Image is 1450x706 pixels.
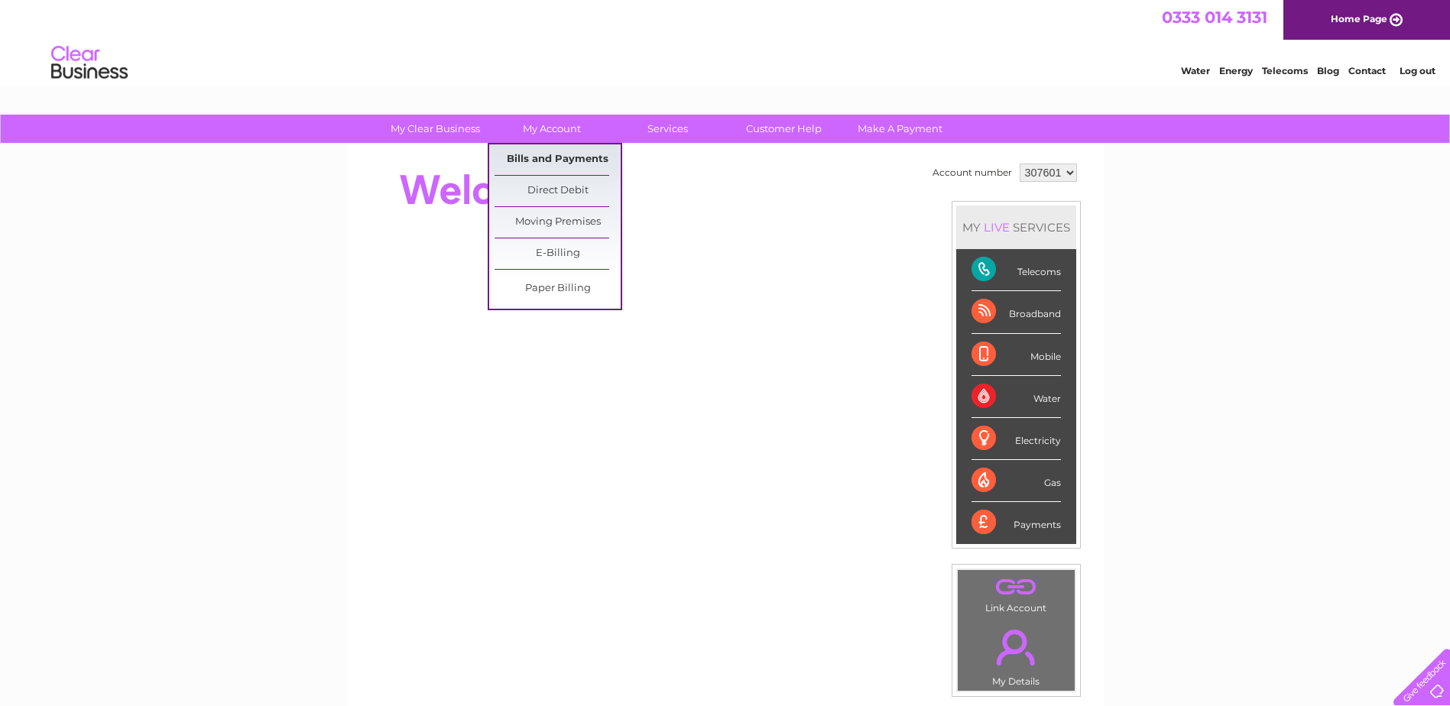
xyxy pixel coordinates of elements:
[1181,65,1210,76] a: Water
[488,115,615,143] a: My Account
[972,249,1061,291] div: Telecoms
[721,115,847,143] a: Customer Help
[495,238,621,269] a: E-Billing
[1262,65,1308,76] a: Telecoms
[957,617,1075,691] td: My Details
[972,460,1061,502] div: Gas
[495,176,621,206] a: Direct Debit
[972,502,1061,543] div: Payments
[972,291,1061,333] div: Broadband
[1348,65,1386,76] a: Contact
[837,115,963,143] a: Make A Payment
[981,220,1013,235] div: LIVE
[1317,65,1339,76] a: Blog
[956,206,1076,249] div: MY SERVICES
[962,620,1071,674] a: .
[972,418,1061,460] div: Electricity
[50,40,128,86] img: logo.png
[495,207,621,238] a: Moving Premises
[929,160,1016,186] td: Account number
[972,334,1061,376] div: Mobile
[495,144,621,175] a: Bills and Payments
[962,574,1071,601] a: .
[957,569,1075,617] td: Link Account
[1219,65,1253,76] a: Energy
[365,8,1087,74] div: Clear Business is a trading name of Verastar Limited (registered in [GEOGRAPHIC_DATA] No. 3667643...
[372,115,498,143] a: My Clear Business
[605,115,731,143] a: Services
[1162,8,1267,27] a: 0333 014 3131
[1400,65,1435,76] a: Log out
[495,274,621,304] a: Paper Billing
[972,376,1061,418] div: Water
